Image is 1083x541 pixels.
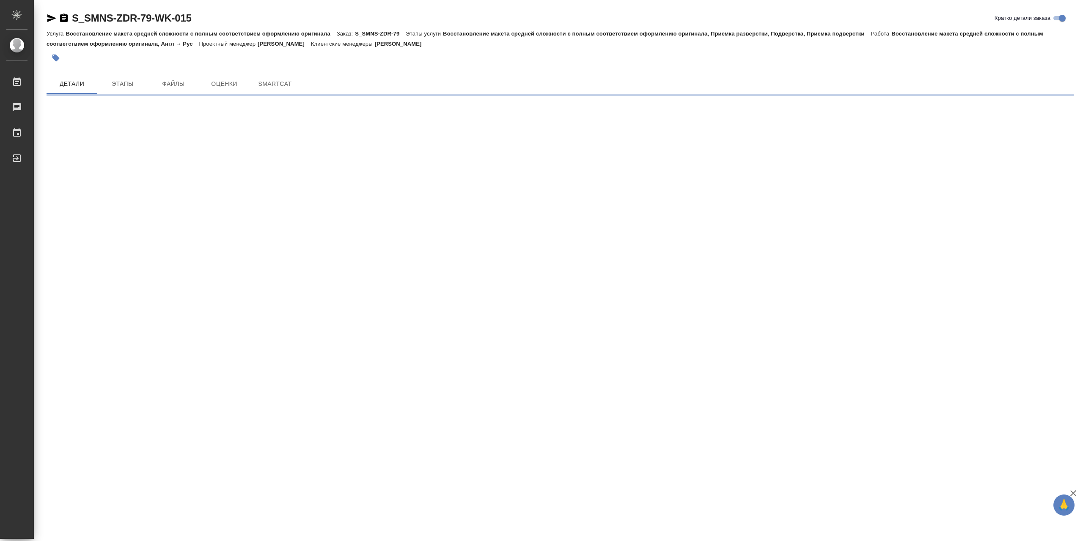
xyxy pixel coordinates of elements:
[66,30,336,37] p: Восстановление макета средней сложности с полным соответствием оформлению оригинала
[199,41,258,47] p: Проектный менеджер
[375,41,428,47] p: [PERSON_NAME]
[1053,494,1075,516] button: 🙏
[443,30,871,37] p: Восстановление макета средней сложности с полным соответствием оформлению оригинала, Приемка разв...
[52,79,92,89] span: Детали
[355,30,406,37] p: S_SMNS-ZDR-79
[153,79,194,89] span: Файлы
[995,14,1050,22] span: Кратко детали заказа
[102,79,143,89] span: Этапы
[47,30,66,37] p: Услуга
[204,79,245,89] span: Оценки
[311,41,375,47] p: Клиентские менеджеры
[406,30,443,37] p: Этапы услуги
[337,30,355,37] p: Заказ:
[1057,496,1071,514] span: 🙏
[59,13,69,23] button: Скопировать ссылку
[258,41,311,47] p: [PERSON_NAME]
[871,30,892,37] p: Работа
[72,12,192,24] a: S_SMNS-ZDR-79-WK-015
[47,49,65,67] button: Добавить тэг
[47,13,57,23] button: Скопировать ссылку для ЯМессенджера
[255,79,295,89] span: SmartCat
